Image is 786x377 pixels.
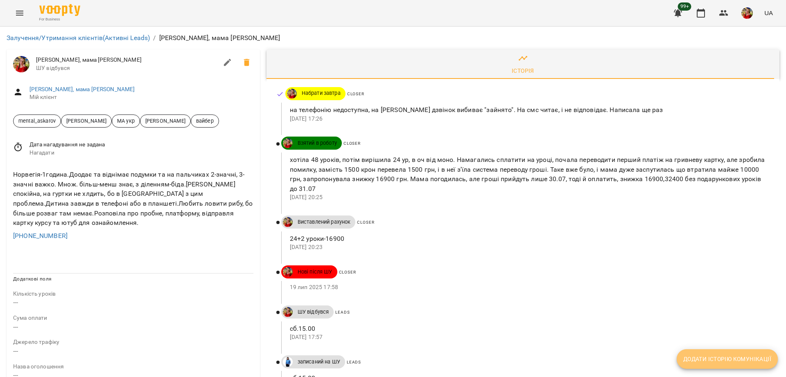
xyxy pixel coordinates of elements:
[159,33,280,43] p: [PERSON_NAME], мама [PERSON_NAME]
[13,338,253,346] p: field-description
[283,138,293,148] img: ДТ УКР\РОС Абасова Сабіна https://us06web.zoom.us/j/84886035086
[347,92,364,96] span: Closer
[683,354,771,364] span: Додати історію комунікації
[13,363,253,371] p: field-description
[13,298,253,307] p: ---
[335,310,350,314] span: Leads
[13,276,52,282] span: Додаткові поля
[761,5,776,20] button: UA
[677,349,778,369] button: Додати історію комунікації
[29,93,253,101] span: Мій клієнт
[140,117,190,125] span: [PERSON_NAME]
[7,34,150,42] a: Залучення/Утримання клієнтів(Активні Leads)
[13,290,253,298] p: field-description
[39,4,80,16] img: Voopty Logo
[293,268,337,276] span: Нові після ШУ
[13,346,253,356] p: ---
[13,56,29,72] img: ДТ УКР\РОС Абасова Сабіна https://us06web.zoom.us/j/84886035086
[36,56,218,64] span: [PERSON_NAME], мама [PERSON_NAME]
[290,324,766,334] p: сб.15.00
[283,217,293,227] img: ДТ УКР\РОС Абасова Сабіна https://us06web.zoom.us/j/84886035086
[29,86,135,92] a: [PERSON_NAME], мама [PERSON_NAME]
[285,89,297,99] a: ДТ УКР\РОС Абасова Сабіна https://us06web.zoom.us/j/84886035086
[347,360,361,364] span: Leads
[281,217,293,227] a: ДТ УКР\РОС Абасова Сабіна https://us06web.zoom.us/j/84886035086
[61,117,111,125] span: [PERSON_NAME]
[290,333,766,341] p: [DATE] 17:57
[290,243,766,251] p: [DATE] 20:23
[290,193,766,202] p: [DATE] 20:25
[153,33,156,43] li: /
[36,64,218,72] span: ШУ відбувся
[290,105,766,115] p: на телефонію недоступна, на [PERSON_NAME] дзвінок вибиває "зайнято". На смс читає, і не відповіда...
[741,7,753,19] img: 5e634735370bbb5983f79fa1b5928c88.png
[281,138,293,148] a: ДТ УКР\РОС Абасова Сабіна https://us06web.zoom.us/j/84886035086
[293,218,356,226] span: Виставлений рахунок
[13,232,68,240] a: [PHONE_NUMBER]
[29,141,253,149] span: Дата нагадування не задана
[290,155,766,193] p: хотіла 48 уроків, потім вирішила 24 ур, в оч від моно. Намагались сплатити на уроці, почала перев...
[339,270,356,274] span: Closer
[290,115,766,123] p: [DATE] 17:26
[283,267,293,277] img: ДТ УКР\РОС Абасова Сабіна https://us06web.zoom.us/j/84886035086
[29,149,253,157] span: Нагадати
[343,141,361,146] span: Closer
[678,2,691,11] span: 99+
[512,66,534,76] div: Історія
[13,322,253,332] p: ---
[283,307,293,317] img: ДТ УКР\РОС Абасова Сабіна https://us06web.zoom.us/j/84886035086
[39,17,80,22] span: For Business
[281,267,293,277] a: ДТ УКР\РОС Абасова Сабіна https://us06web.zoom.us/j/84886035086
[112,117,140,125] span: МА укр
[14,117,61,125] span: mental_askarov
[290,283,766,292] p: 19 лип 2025 17:58
[290,234,766,244] p: 24+2 уроки-16900
[287,89,297,99] img: ДТ УКР\РОС Абасова Сабіна https://us06web.zoom.us/j/84886035086
[283,357,293,367] img: Дащенко Аня
[764,9,773,17] span: UA
[297,90,346,97] span: Набрати завтра
[7,33,779,43] nav: breadcrumb
[11,168,255,229] div: Норвегія-1година.Доодає та віднімає подумки та на пальчиках 2-значні, 3-значні важко. Множ. більш...
[281,307,293,317] a: ДТ УКР\РОС Абасова Сабіна https://us06web.zoom.us/j/84886035086
[10,3,29,23] button: Menu
[281,357,293,367] a: Дащенко Аня
[293,139,342,147] span: Взятий в роботу
[13,314,253,322] p: field-description
[293,308,334,316] span: ШУ відбувся
[191,117,219,125] span: вайбер
[357,220,374,224] span: Closer
[293,358,345,366] span: записаний на ШУ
